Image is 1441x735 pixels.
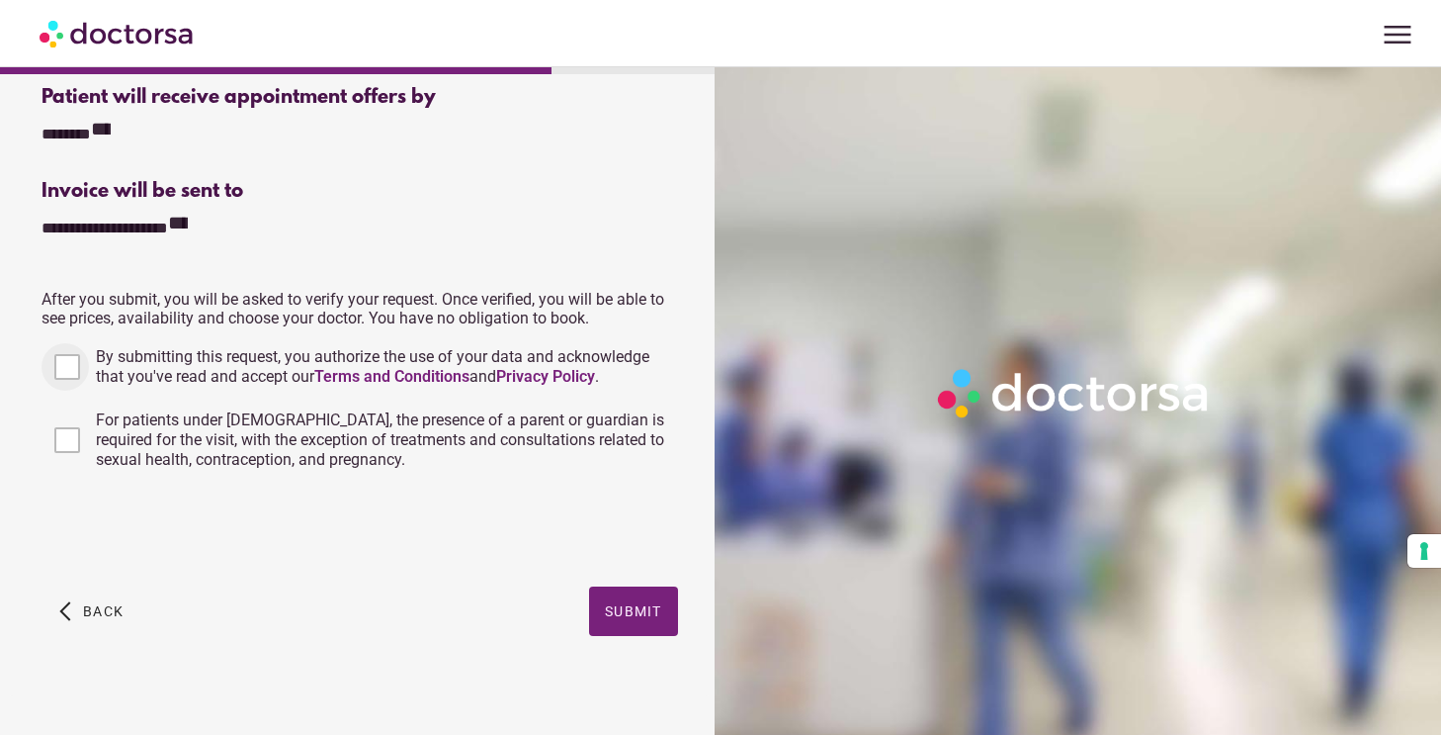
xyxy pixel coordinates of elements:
[930,361,1219,425] img: Logo-Doctorsa-trans-White-partial-flat.png
[40,11,196,55] img: Doctorsa.com
[96,411,664,469] span: For patients under [DEMOGRAPHIC_DATA], the presence of a parent or guardian is required for the v...
[1407,534,1441,568] button: Your consent preferences for tracking technologies
[42,86,677,109] div: Patient will receive appointment offers by
[605,603,662,619] span: Submit
[589,587,678,636] button: Submit
[314,367,469,386] a: Terms and Conditions
[496,367,595,386] a: Privacy Policy
[42,490,342,567] iframe: reCAPTCHA
[83,603,124,619] span: Back
[96,347,649,386] span: By submitting this request, you authorize the use of your data and acknowledge that you've read a...
[1379,16,1416,53] span: menu
[42,290,677,327] p: After you submit, you will be asked to verify your request. Once verified, you will be able to se...
[51,587,131,636] button: arrow_back_ios Back
[42,180,677,203] div: Invoice will be sent to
